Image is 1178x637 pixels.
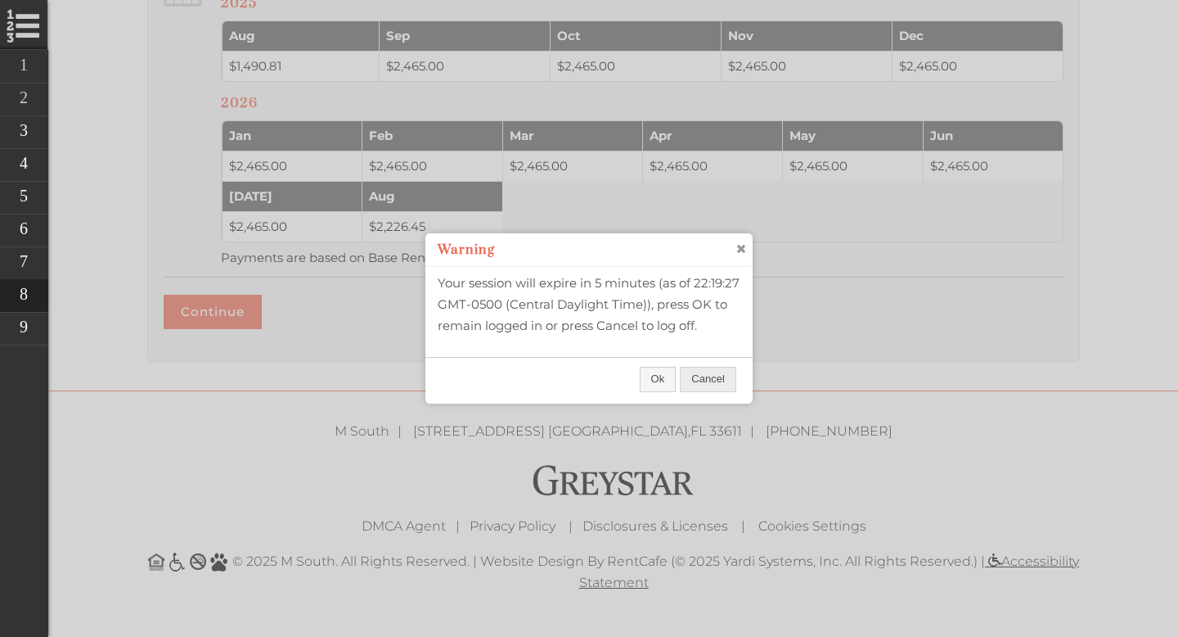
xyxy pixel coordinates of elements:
button: Ok [640,367,677,392]
p: Your session will expire in 5 minutes (as of 22:19:27 GMT-0500 (Central Daylight Time)), press OK... [438,273,740,337]
button: Cancel [680,367,735,392]
span: close [734,240,747,257]
h2: Warning [438,242,495,258]
span: Cancel [681,368,735,391]
span: Ok [641,368,676,391]
a: close [734,240,749,255]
